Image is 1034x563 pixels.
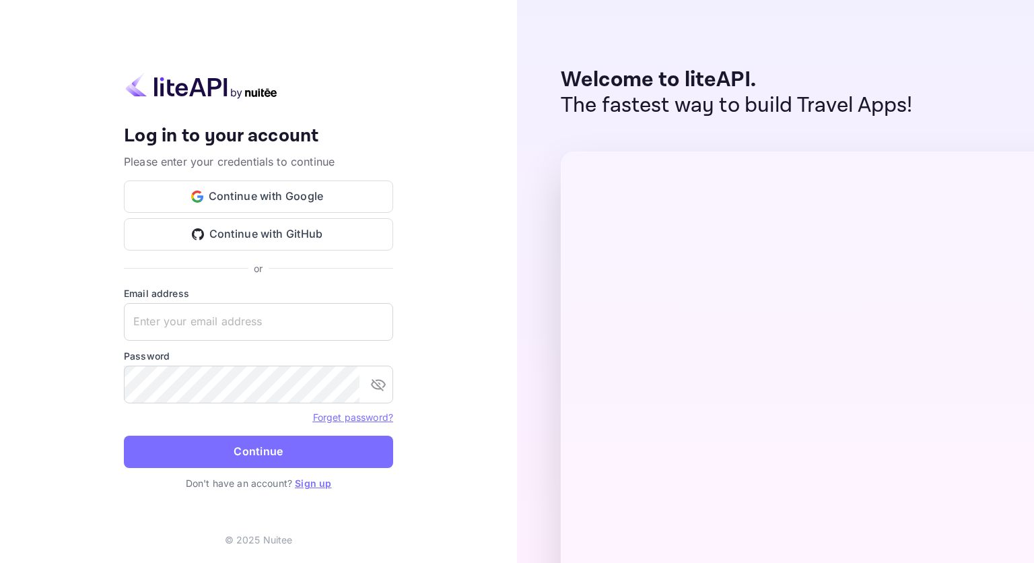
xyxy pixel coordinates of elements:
[124,286,393,300] label: Email address
[124,349,393,363] label: Password
[561,67,913,93] p: Welcome to liteAPI.
[561,93,913,119] p: The fastest way to build Travel Apps!
[295,477,331,489] a: Sign up
[124,154,393,170] p: Please enter your credentials to continue
[124,180,393,213] button: Continue with Google
[124,303,393,341] input: Enter your email address
[313,411,393,423] a: Forget password?
[124,125,393,148] h4: Log in to your account
[124,218,393,251] button: Continue with GitHub
[365,371,392,398] button: toggle password visibility
[254,261,263,275] p: or
[313,410,393,424] a: Forget password?
[124,476,393,490] p: Don't have an account?
[225,533,293,547] p: © 2025 Nuitee
[124,436,393,468] button: Continue
[124,73,279,99] img: liteapi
